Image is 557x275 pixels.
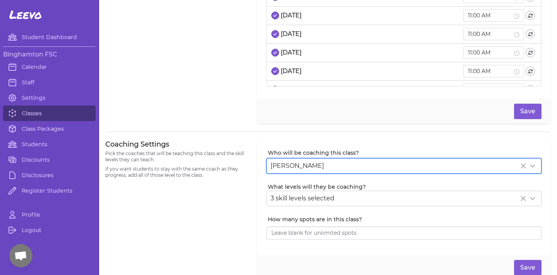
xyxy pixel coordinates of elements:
[268,149,542,157] label: Who will be coaching this class?
[268,183,542,191] label: What levels will they be coaching?
[281,85,302,94] p: [DATE]
[271,12,279,19] button: select date
[468,67,512,75] input: 11:00 AM
[9,8,42,22] span: Leevo
[268,215,542,223] label: How many spots are in this class?
[105,166,248,178] p: If you want students to stay with the same coach as they progress, add all of those level to the ...
[519,161,528,171] button: Clear Selected
[3,90,96,106] a: Settings
[468,85,512,94] input: 11:00 AM
[3,137,96,152] a: Students
[9,244,33,267] div: Open chat
[3,167,96,183] a: Disclosures
[271,30,279,38] button: select date
[105,150,248,163] p: Pick the coaches that will be teaching this class and the skill levels they can teach.
[281,48,302,57] p: [DATE]
[3,207,96,222] a: Profile
[514,104,542,119] button: Save
[271,86,279,94] button: select date
[105,140,248,149] h3: Coaching Settings
[271,49,279,56] button: select date
[3,121,96,137] a: Class Packages
[3,106,96,121] a: Classes
[266,226,542,240] input: Leave blank for unlimited spots
[3,222,96,238] a: Logout
[3,152,96,167] a: Discounts
[271,67,279,75] button: select date
[3,50,96,59] h3: Binghamton FSC
[468,30,512,38] input: 11:00 AM
[3,183,96,198] a: Register Students
[271,162,324,169] span: [PERSON_NAME]
[468,48,512,57] input: 11:00 AM
[281,67,302,76] p: [DATE]
[3,29,96,45] a: Student Dashboard
[519,194,528,203] button: Clear Selected
[468,11,512,20] input: 11:00 AM
[281,29,302,39] p: [DATE]
[3,59,96,75] a: Calendar
[281,11,302,20] p: [DATE]
[3,75,96,90] a: Staff
[271,195,334,202] span: 3 skill levels selected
